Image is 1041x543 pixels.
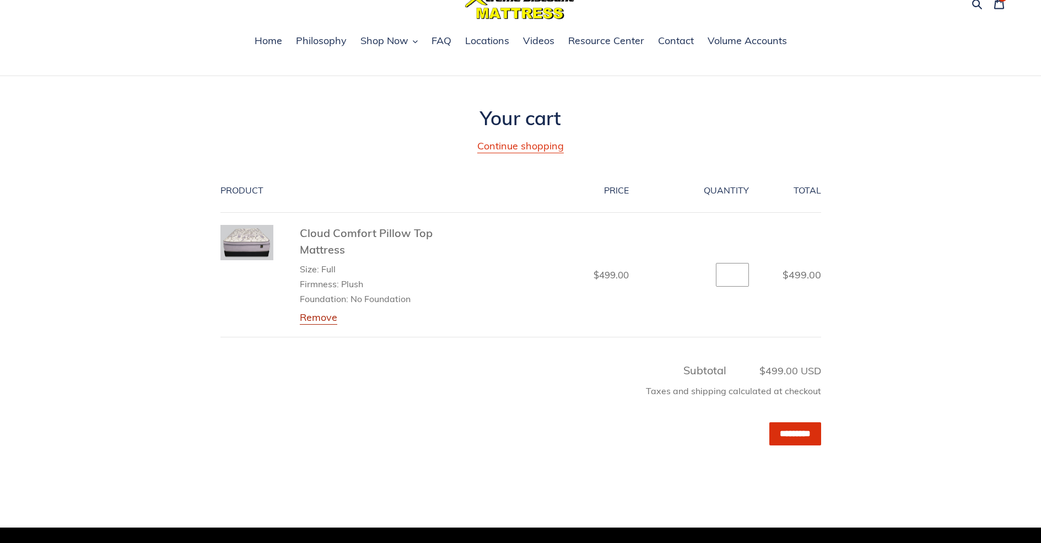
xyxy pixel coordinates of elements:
[658,34,694,47] span: Contact
[568,34,644,47] span: Resource Center
[523,34,554,47] span: Videos
[300,226,433,256] a: Cloud Comfort Pillow Top Mattress
[360,34,408,47] span: Shop Now
[702,33,792,50] a: Volume Accounts
[220,225,273,260] img: cloud comfort pillow top
[460,33,515,50] a: Locations
[517,33,560,50] a: Videos
[465,34,509,47] span: Locations
[300,262,479,276] li: Size: Full
[220,469,821,493] iframe: PayPal-paypal
[477,139,564,153] a: Continue shopping
[249,33,288,50] a: Home
[220,106,821,130] h1: Your cart
[255,34,282,47] span: Home
[641,169,761,213] th: Quantity
[490,169,641,213] th: Price
[300,292,479,305] li: Foundation: No Foundation
[783,268,821,281] span: $499.00
[220,379,821,408] div: Taxes and shipping calculated at checkout
[503,268,629,282] dd: $499.00
[300,311,337,325] a: Remove Cloud Comfort Pillow Top Mattress - Full / Plush / No Foundation
[300,277,479,291] li: Firmness: Plush
[220,169,491,213] th: Product
[300,260,479,306] ul: Product details
[652,33,699,50] a: Contact
[355,33,423,50] button: Shop Now
[296,34,347,47] span: Philosophy
[761,169,821,213] th: Total
[683,363,726,377] span: Subtotal
[290,33,352,50] a: Philosophy
[426,33,457,50] a: FAQ
[431,34,451,47] span: FAQ
[563,33,650,50] a: Resource Center
[729,363,821,378] span: $499.00 USD
[708,34,787,47] span: Volume Accounts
